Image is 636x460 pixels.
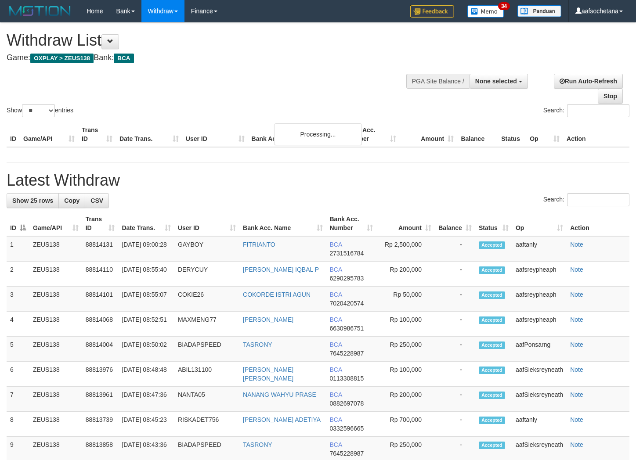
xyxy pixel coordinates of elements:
td: ABIL131100 [174,362,239,387]
img: Button%20Memo.svg [467,5,504,18]
a: Stop [598,89,623,104]
td: GAYBOY [174,236,239,262]
span: Copy 7020420574 to clipboard [330,300,364,307]
td: aafsreypheaph [512,312,567,337]
td: 4 [7,312,29,337]
span: Accepted [479,392,505,399]
td: 88814131 [82,236,119,262]
a: Note [570,391,583,398]
a: CSV [85,193,109,208]
span: Copy 0332596665 to clipboard [330,425,364,432]
td: 5 [7,337,29,362]
label: Search: [543,193,629,206]
td: 1 [7,236,29,262]
td: - [435,412,475,437]
th: Balance: activate to sort column ascending [435,211,475,236]
td: ZEUS138 [29,312,82,337]
td: COKIE26 [174,287,239,312]
td: Rp 100,000 [376,312,435,337]
h1: Latest Withdraw [7,172,629,189]
span: CSV [90,197,103,204]
th: Amount [400,122,457,147]
th: Trans ID [78,122,116,147]
span: None selected [475,78,517,85]
td: aafPonsarng [512,337,567,362]
td: 88814101 [82,287,119,312]
td: MAXMENG77 [174,312,239,337]
div: Processing... [274,123,362,145]
th: Date Trans.: activate to sort column ascending [118,211,174,236]
span: Accepted [479,291,505,299]
a: [PERSON_NAME] IQBAL P [243,266,319,273]
td: - [435,262,475,287]
span: Copy 0113308815 to clipboard [330,375,364,382]
td: ZEUS138 [29,387,82,412]
td: - [435,312,475,337]
th: Bank Acc. Number [342,122,400,147]
span: BCA [330,291,342,298]
td: Rp 100,000 [376,362,435,387]
th: Bank Acc. Number: activate to sort column ascending [326,211,376,236]
td: [DATE] 08:50:02 [118,337,174,362]
td: aafsreypheaph [512,262,567,287]
button: None selected [470,74,528,89]
td: NANTA05 [174,387,239,412]
td: ZEUS138 [29,337,82,362]
span: BCA [330,341,342,348]
th: Action [563,122,629,147]
td: 88814068 [82,312,119,337]
span: OXPLAY > ZEUS138 [30,54,94,63]
td: - [435,287,475,312]
td: 88814004 [82,337,119,362]
a: Note [570,366,583,373]
a: Note [570,316,583,323]
select: Showentries [22,104,55,117]
span: 34 [498,2,510,10]
td: Rp 2,500,000 [376,236,435,262]
span: Copy [64,197,79,204]
td: Rp 200,000 [376,387,435,412]
span: BCA [330,316,342,323]
td: RISKADET756 [174,412,239,437]
td: [DATE] 08:45:23 [118,412,174,437]
a: Note [570,241,583,248]
span: BCA [330,366,342,373]
td: Rp 200,000 [376,262,435,287]
span: BCA [330,416,342,423]
td: [DATE] 08:55:07 [118,287,174,312]
a: Copy [58,193,85,208]
td: ZEUS138 [29,412,82,437]
input: Search: [567,193,629,206]
span: Copy 0882697078 to clipboard [330,400,364,407]
a: Note [570,266,583,273]
h4: Game: Bank: [7,54,415,62]
td: aaftanly [512,236,567,262]
span: Accepted [479,341,505,349]
td: - [435,337,475,362]
span: Accepted [479,241,505,249]
th: Game/API [20,122,78,147]
th: Status: activate to sort column ascending [475,211,512,236]
td: - [435,236,475,262]
td: ZEUS138 [29,362,82,387]
th: User ID [182,122,248,147]
td: 3 [7,287,29,312]
td: Rp 250,000 [376,337,435,362]
span: BCA [330,241,342,248]
td: ZEUS138 [29,262,82,287]
th: Date Trans. [116,122,182,147]
th: ID [7,122,20,147]
span: Copy 6290295783 to clipboard [330,275,364,282]
td: [DATE] 08:55:40 [118,262,174,287]
td: - [435,387,475,412]
span: Accepted [479,266,505,274]
a: NANANG WAHYU PRASE [243,391,316,398]
th: Op: activate to sort column ascending [512,211,567,236]
td: Rp 50,000 [376,287,435,312]
td: [DATE] 09:00:28 [118,236,174,262]
span: Accepted [479,417,505,424]
span: Show 25 rows [12,197,53,204]
label: Show entries [7,104,73,117]
td: 2 [7,262,29,287]
a: Note [570,441,583,448]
